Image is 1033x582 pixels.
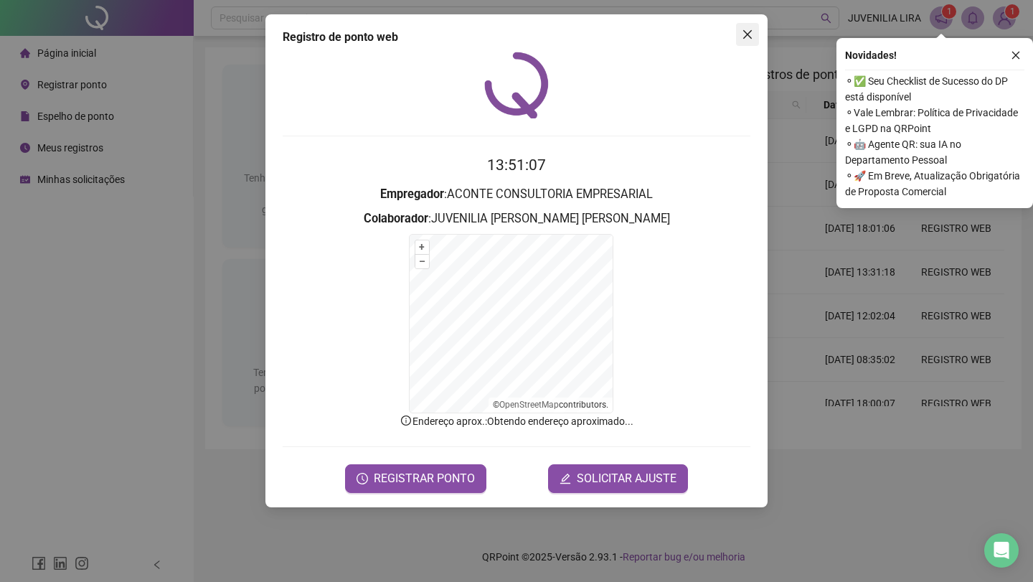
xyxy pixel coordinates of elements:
span: REGISTRAR PONTO [374,470,475,487]
span: ⚬ Vale Lembrar: Política de Privacidade e LGPD na QRPoint [845,105,1024,136]
span: SOLICITAR AJUSTE [577,470,676,487]
time: 13:51:07 [487,156,546,174]
strong: Colaborador [364,212,428,225]
h3: : ACONTE CONSULTORIA EMPRESARIAL [283,185,750,204]
span: ⚬ 🤖 Agente QR: sua IA no Departamento Pessoal [845,136,1024,168]
button: editSOLICITAR AJUSTE [548,464,688,493]
button: REGISTRAR PONTO [345,464,486,493]
div: Open Intercom Messenger [984,533,1019,568]
span: close [1011,50,1021,60]
span: clock-circle [357,473,368,484]
div: Registro de ponto web [283,29,750,46]
strong: Empregador [380,187,444,201]
button: Close [736,23,759,46]
img: QRPoint [484,52,549,118]
h3: : JUVENILIA [PERSON_NAME] [PERSON_NAME] [283,210,750,228]
span: info-circle [400,414,412,427]
span: close [742,29,753,40]
span: Novidades ! [845,47,897,63]
button: + [415,240,429,254]
li: © contributors. [493,400,608,410]
p: Endereço aprox. : Obtendo endereço aproximado... [283,413,750,429]
a: OpenStreetMap [499,400,559,410]
span: edit [560,473,571,484]
span: ⚬ ✅ Seu Checklist de Sucesso do DP está disponível [845,73,1024,105]
button: – [415,255,429,268]
span: ⚬ 🚀 Em Breve, Atualização Obrigatória de Proposta Comercial [845,168,1024,200]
